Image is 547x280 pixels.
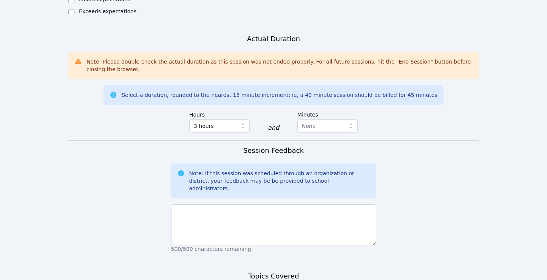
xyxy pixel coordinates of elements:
button: 3 hours [189,119,250,133]
label: Hours [189,108,250,119]
p: 500/500 characters remaining [171,245,376,253]
div: Select a duration, rounded to the nearest 15 minute increment; ie, a 40 minute session should be ... [122,91,437,99]
span: None [302,123,316,129]
div: Note: Please double-check the actual duration as this session was not ended properly. For all fut... [87,58,473,73]
button: None [297,119,358,133]
div: Note: If this session was scheduled through an organization or district, your feedback may be be ... [189,170,370,192]
div: and [268,123,279,132]
span: 3 hours [194,121,214,131]
label: Exceeds expectations [79,8,136,14]
h3: Session Feedback [243,145,304,156]
label: Minutes [297,108,358,119]
h3: Actual Duration [247,34,300,44]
